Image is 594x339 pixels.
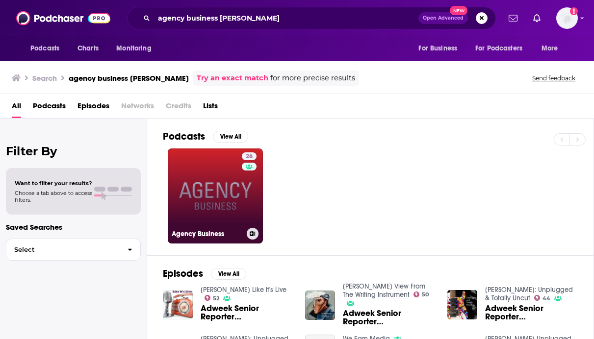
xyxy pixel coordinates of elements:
span: Monitoring [116,42,151,55]
a: Podcasts [33,98,66,118]
a: 26 [242,152,257,160]
img: Adweek Senior Reporter Olivia Morley Breaks Down The Super Bowl Commercials Who What And Why [163,290,193,320]
a: Charts [71,39,104,58]
span: For Podcasters [475,42,522,55]
span: For Business [418,42,457,55]
button: open menu [412,39,469,58]
span: Want to filter your results? [15,180,92,187]
h3: Agency Business [172,230,243,238]
a: PodcastsView All [163,130,248,143]
span: 44 [542,296,550,301]
input: Search podcasts, credits, & more... [154,10,418,26]
a: 52 [205,295,220,301]
a: Arroe Collins View From The Writing Instrument [343,282,425,299]
button: View All [213,131,248,143]
div: Search podcasts, credits, & more... [127,7,496,29]
span: More [542,42,558,55]
a: 44 [534,295,551,301]
button: Open AdvancedNew [418,12,468,24]
h3: Search [32,73,57,83]
span: Adweek Senior Reporter [PERSON_NAME] Breaks Down The Super Bowl Commercials Who What And Why [485,304,578,321]
a: Adweek Senior Reporter Olivia Morley Breaks Down The Super Bowl Commercials Who What And Why [343,309,436,326]
a: All [12,98,21,118]
h2: Podcasts [163,130,205,143]
a: 26Agency Business [168,148,263,243]
span: Charts [77,42,99,55]
h2: Episodes [163,267,203,280]
a: EpisodesView All [163,267,246,280]
span: Podcasts [30,42,59,55]
img: User Profile [556,7,578,29]
span: Logged in as vanderson [556,7,578,29]
span: New [450,6,467,15]
span: 52 [213,296,219,301]
span: 50 [422,292,429,297]
span: for more precise results [270,73,355,84]
span: Adweek Senior Reporter [PERSON_NAME] Breaks Down The Super Bowl Commercials Who What And Why [201,304,293,321]
a: Adweek Senior Reporter Olivia Morley Breaks Down The Super Bowl Commercials Who What And Why [485,304,578,321]
button: open menu [109,39,164,58]
span: Adweek Senior Reporter [PERSON_NAME] Breaks Down The Super Bowl Commercials Who What And Why [343,309,436,326]
button: Show profile menu [556,7,578,29]
span: Open Advanced [423,16,464,21]
span: Networks [121,98,154,118]
a: Try an exact match [197,73,268,84]
button: Send feedback [529,74,578,82]
span: Credits [166,98,191,118]
a: Show notifications dropdown [529,10,544,26]
a: Show notifications dropdown [505,10,521,26]
a: Lists [203,98,218,118]
img: Adweek Senior Reporter Olivia Morley Breaks Down The Super Bowl Commercials Who What And Why [447,290,477,320]
img: Podchaser - Follow, Share and Rate Podcasts [16,9,110,27]
svg: Add a profile image [570,7,578,15]
span: Choose a tab above to access filters. [15,190,92,203]
button: View All [211,268,246,280]
a: Arroe Collins Like It's Live [201,286,286,294]
a: Episodes [77,98,109,118]
img: Adweek Senior Reporter Olivia Morley Breaks Down The Super Bowl Commercials Who What And Why [305,291,335,320]
p: Saved Searches [6,222,141,232]
button: Select [6,239,141,261]
a: Adweek Senior Reporter Olivia Morley Breaks Down The Super Bowl Commercials Who What And Why [201,304,293,321]
button: open menu [24,39,72,58]
span: 26 [246,152,253,162]
button: open menu [535,39,570,58]
button: open menu [469,39,537,58]
span: Select [6,246,120,253]
h3: agency business [PERSON_NAME] [69,73,189,83]
h2: Filter By [6,144,141,158]
a: Arroe Collins: Unplugged & Totally Uncut [485,286,573,302]
a: 50 [413,291,429,297]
